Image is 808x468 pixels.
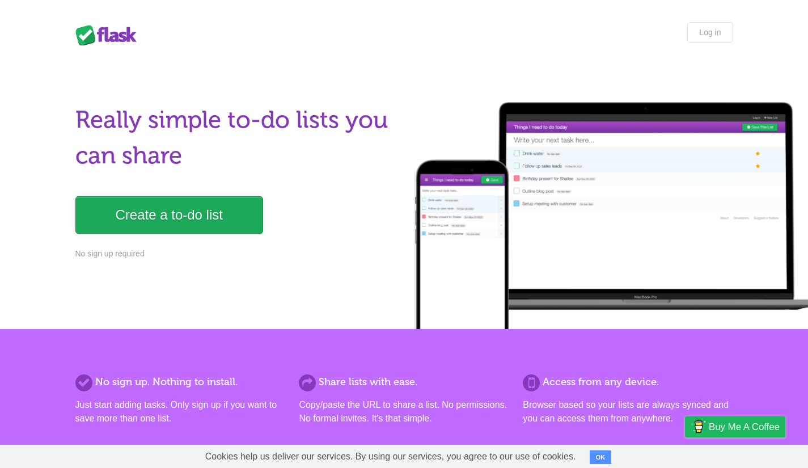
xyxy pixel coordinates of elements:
img: Buy me a coffee [691,417,706,436]
button: OK [590,450,612,464]
h2: Access from any device. [523,374,733,390]
a: Buy me a coffee [685,416,785,437]
h2: No sign up. Nothing to install. [75,374,285,390]
span: Cookies help us deliver our services. By using our services, you agree to our use of cookies. [194,445,587,468]
span: Buy me a coffee [709,417,780,437]
p: Just start adding tasks. Only sign up if you want to save more than one list. [75,398,285,425]
p: No sign up required [75,248,397,260]
p: Copy/paste the URL to share a list. No permissions. No formal invites. It's that simple. [299,398,509,425]
p: Browser based so your lists are always synced and you can access them from anywhere. [523,398,733,425]
h1: Really simple to-do lists you can share [75,102,397,174]
div: Flask Lists [75,25,143,45]
a: Create a to-do list [75,196,263,234]
h2: Share lists with ease. [299,374,509,390]
a: Log in [687,22,733,43]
